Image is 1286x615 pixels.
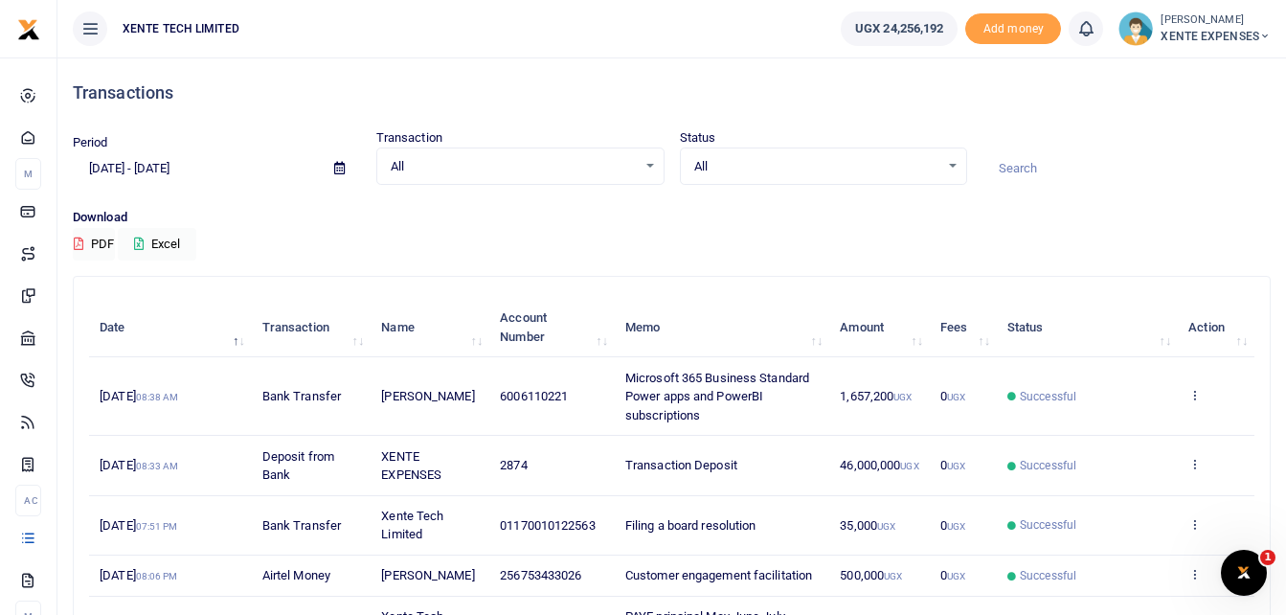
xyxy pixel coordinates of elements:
li: Ac [15,485,41,516]
th: Memo: activate to sort column ascending [615,298,829,357]
th: Name: activate to sort column ascending [371,298,489,357]
span: [PERSON_NAME] [381,389,474,403]
p: Download [73,208,1271,228]
a: logo-small logo-large logo-large [17,21,40,35]
span: 0 [940,518,965,533]
th: Action: activate to sort column ascending [1178,298,1254,357]
a: UGX 24,256,192 [841,11,958,46]
span: Successful [1020,457,1076,474]
span: Transaction Deposit [625,458,737,472]
th: Account Number: activate to sort column ascending [489,298,615,357]
span: Microsoft 365 Business Standard Power apps and PowerBI subscriptions [625,371,809,422]
span: XENTE EXPENSES [381,449,441,483]
span: 6006110221 [500,389,568,403]
th: Fees: activate to sort column ascending [930,298,997,357]
span: Successful [1020,388,1076,405]
span: [PERSON_NAME] [381,568,474,582]
li: Toup your wallet [965,13,1061,45]
span: 0 [940,389,965,403]
small: 08:33 AM [136,461,179,471]
span: Airtel Money [262,568,330,582]
span: 0 [940,568,965,582]
th: Status: activate to sort column ascending [997,298,1178,357]
button: Excel [118,228,196,261]
li: Wallet ballance [833,11,965,46]
span: [DATE] [100,568,177,582]
small: UGX [893,392,912,402]
button: PDF [73,228,115,261]
span: All [694,157,940,176]
img: profile-user [1118,11,1153,46]
label: Period [73,133,108,152]
small: 08:06 PM [136,571,178,581]
span: UGX 24,256,192 [855,19,943,38]
span: Add money [965,13,1061,45]
span: 500,000 [840,568,902,582]
label: Transaction [376,128,442,148]
span: 0 [940,458,965,472]
th: Transaction: activate to sort column ascending [252,298,372,357]
small: UGX [947,521,965,532]
span: Deposit from Bank [262,449,334,483]
span: Successful [1020,567,1076,584]
a: Add money [965,20,1061,34]
span: 2874 [500,458,527,472]
th: Amount: activate to sort column ascending [829,298,930,357]
span: [DATE] [100,458,178,472]
span: All [391,157,637,176]
img: logo-small [17,18,40,41]
small: 08:38 AM [136,392,179,402]
span: Xente Tech Limited [381,509,443,542]
span: 46,000,000 [840,458,918,472]
small: UGX [877,521,895,532]
span: 01170010122563 [500,518,595,533]
input: Search [982,152,1271,185]
small: UGX [947,571,965,581]
span: XENTE TECH LIMITED [115,20,247,37]
th: Date: activate to sort column descending [89,298,252,357]
span: Customer engagement facilitation [625,568,812,582]
span: XENTE EXPENSES [1161,28,1271,45]
iframe: Intercom live chat [1221,550,1267,596]
input: select period [73,152,319,185]
span: 256753433026 [500,568,581,582]
span: 1,657,200 [840,389,912,403]
small: UGX [900,461,918,471]
span: Filing a board resolution [625,518,756,533]
small: UGX [884,571,902,581]
label: Status [680,128,716,148]
small: UGX [947,392,965,402]
a: profile-user [PERSON_NAME] XENTE EXPENSES [1118,11,1271,46]
span: [DATE] [100,389,178,403]
li: M [15,158,41,190]
span: 1 [1260,550,1275,565]
span: Bank Transfer [262,518,341,533]
small: 07:51 PM [136,521,178,532]
small: [PERSON_NAME] [1161,12,1271,29]
span: Successful [1020,516,1076,534]
span: Bank Transfer [262,389,341,403]
h4: Transactions [73,82,1271,103]
span: [DATE] [100,518,177,533]
span: 35,000 [840,518,895,533]
small: UGX [947,461,965,471]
